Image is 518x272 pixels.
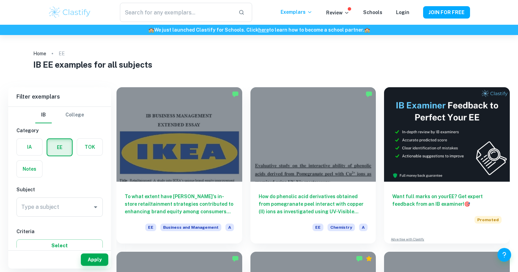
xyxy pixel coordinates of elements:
img: Marked [232,91,239,98]
span: 🎯 [464,201,470,207]
span: Chemistry [328,224,355,231]
button: Notes [17,161,42,177]
h6: How do phenolic acid derivatives obtained from pomegranate peel interact with copper (II) ions as... [259,193,368,215]
h6: Criteria [16,228,103,235]
p: Review [326,9,349,16]
button: TOK [77,139,102,155]
button: Select [16,239,103,252]
a: here [258,27,269,33]
a: How do phenolic acid derivatives obtained from pomegranate peel interact with copper (II) ions as... [250,87,376,243]
button: EE [47,139,72,156]
button: College [65,107,84,123]
button: IB [35,107,52,123]
h6: To what extent have [PERSON_NAME]'s in-store retailtainment strategies contributed to enhancing b... [125,193,234,215]
span: 🏫 [364,27,370,33]
div: Filter type choice [35,107,84,123]
h6: Filter exemplars [8,87,111,106]
a: To what extent have [PERSON_NAME]'s in-store retailtainment strategies contributed to enhancing b... [116,87,242,243]
input: Search for any exemplars... [120,3,233,22]
img: Thumbnail [384,87,510,182]
a: Schools [363,10,382,15]
p: Exemplars [281,8,312,16]
h6: Subject [16,186,103,193]
a: Want full marks on yourEE? Get expert feedback from an IB examiner!PromotedAdvertise with Clastify [384,87,510,243]
span: A [359,224,368,231]
a: Login [396,10,409,15]
button: Open [91,202,100,212]
p: EE [59,50,65,57]
h6: Want full marks on your EE ? Get expert feedback from an IB examiner! [392,193,502,208]
button: Help and Feedback [497,248,511,262]
span: 🏫 [148,27,154,33]
span: Promoted [474,216,502,224]
div: Premium [366,255,372,262]
a: Home [33,49,46,58]
h6: We just launched Clastify for Schools. Click to learn how to become a school partner. [1,26,517,34]
span: EE [145,224,156,231]
h1: IB EE examples for all subjects [33,58,485,71]
a: Advertise with Clastify [391,237,424,242]
img: Clastify logo [48,5,91,19]
img: Marked [366,91,372,98]
img: Marked [356,255,363,262]
span: EE [312,224,323,231]
button: IA [17,139,42,155]
button: Apply [81,253,108,266]
img: Marked [232,255,239,262]
button: JOIN FOR FREE [423,6,470,19]
span: Business and Management [160,224,221,231]
span: A [225,224,234,231]
h6: Category [16,127,103,134]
